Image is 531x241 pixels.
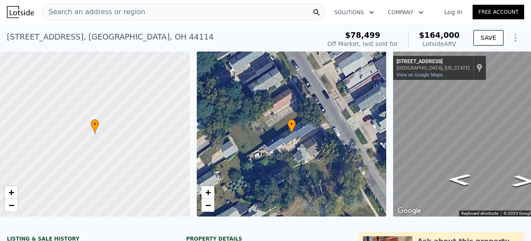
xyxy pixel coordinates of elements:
[395,205,424,217] a: Open this area in Google Maps (opens a new window)
[327,5,381,20] button: Solutions
[7,6,34,18] img: Lotside
[397,65,470,71] div: [GEOGRAPHIC_DATA], [US_STATE]
[205,200,211,210] span: −
[327,40,398,48] div: Off Market, last sold for
[91,120,99,128] span: •
[419,31,460,40] span: $164,000
[507,29,524,46] button: Show Options
[345,31,380,40] span: $78,499
[9,187,14,198] span: +
[205,187,211,198] span: +
[287,119,296,134] div: •
[397,72,443,78] a: View on Google Maps
[9,200,14,210] span: −
[287,120,296,128] span: •
[397,58,470,65] div: [STREET_ADDRESS]
[473,30,504,46] button: SAVE
[201,199,214,212] a: Zoom out
[42,7,145,17] span: Search an address or region
[91,119,99,134] div: •
[434,8,473,16] a: Log In
[201,186,214,199] a: Zoom in
[461,210,498,217] button: Keyboard shortcuts
[419,40,460,48] div: Lotside ARV
[438,171,481,188] path: Go Southeast, E 36th St
[473,5,524,19] a: Free Account
[5,199,18,212] a: Zoom out
[395,205,424,217] img: Google
[381,5,430,20] button: Company
[5,186,18,199] a: Zoom in
[476,63,482,73] a: Show location on map
[7,31,214,43] div: [STREET_ADDRESS] , [GEOGRAPHIC_DATA] , OH 44114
